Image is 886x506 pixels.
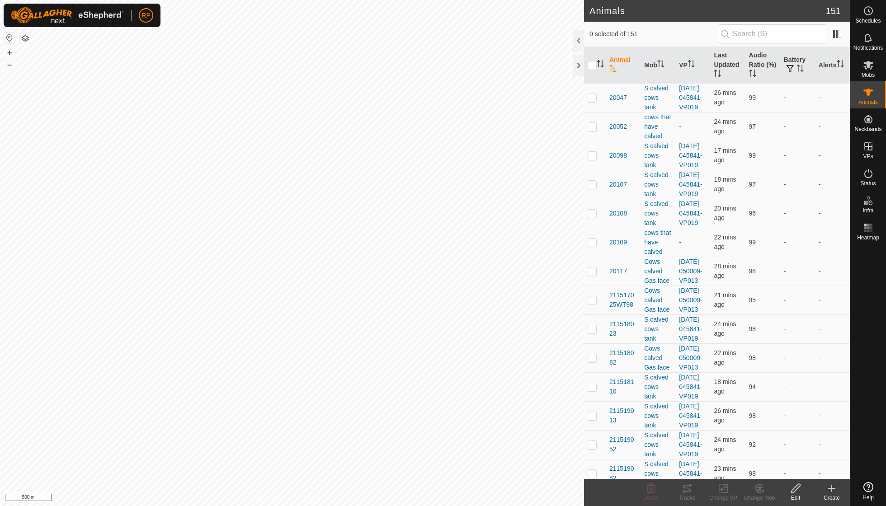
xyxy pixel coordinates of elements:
p-sorticon: Activate to sort [688,61,695,69]
span: 98 [749,470,756,477]
h2: Animals [589,5,826,16]
span: 95 [749,296,756,304]
a: Contact Us [301,494,328,502]
div: S calved cows tank [644,431,672,459]
td: - [815,228,850,257]
td: - [815,112,850,141]
a: [DATE] 045841-VP019 [679,431,702,458]
span: 9 Oct 2025 at 5:09 AM [714,349,736,366]
td: - [780,112,815,141]
a: [DATE] 045841-VP019 [679,142,702,169]
th: Alerts [815,47,850,84]
span: Schedules [855,18,881,23]
span: 98 [749,267,756,275]
span: 9 Oct 2025 at 5:08 AM [714,118,736,135]
span: 96 [749,210,756,217]
img: Gallagher Logo [11,7,124,23]
td: - [780,459,815,488]
td: - [815,314,850,343]
button: – [4,59,15,70]
span: 9 Oct 2025 at 5:04 AM [714,262,736,279]
button: Map Layers [20,33,31,44]
span: Animals [858,99,878,105]
input: Search (S) [718,24,827,43]
td: - [815,141,850,170]
div: S calved cows tank [644,141,672,170]
a: Help [850,478,886,504]
span: 211517025WT98 [609,290,637,309]
td: - [815,430,850,459]
div: S calved cows tank [644,402,672,430]
span: 20108 [609,209,627,218]
td: - [780,170,815,199]
a: [DATE] 045841-VP019 [679,200,702,226]
span: 98 [749,325,756,333]
a: [DATE] 045841-VP019 [679,84,702,111]
div: Change VP [705,494,741,502]
div: Create [814,494,850,502]
a: [DATE] 045841-VP019 [679,316,702,342]
td: - [815,199,850,228]
span: 0 selected of 151 [589,29,718,39]
td: - [780,430,815,459]
span: 9 Oct 2025 at 5:05 AM [714,89,736,106]
div: Edit [778,494,814,502]
span: 20052 [609,122,627,131]
span: 20047 [609,93,627,103]
th: VP [675,47,710,84]
span: 99 [749,94,756,101]
span: 9 Oct 2025 at 5:05 AM [714,407,736,424]
td: - [780,343,815,372]
span: 97 [749,123,756,130]
span: 20109 [609,238,627,247]
app-display-virtual-paddock-transition: - [679,123,681,130]
p-sorticon: Activate to sort [657,61,664,69]
td: - [780,83,815,112]
span: 20098 [609,151,627,160]
td: - [815,401,850,430]
span: Help [862,495,874,500]
div: S calved cows tank [644,84,672,112]
span: 9 Oct 2025 at 5:10 AM [714,234,736,250]
span: Infra [862,208,873,213]
p-sorticon: Activate to sort [714,71,721,78]
td: - [815,343,850,372]
app-display-virtual-paddock-transition: - [679,239,681,246]
span: 151 [826,4,841,18]
a: [DATE] 050009-VP013 [679,345,702,371]
p-sorticon: Activate to sort [597,61,604,69]
td: - [780,199,815,228]
th: Audio Ratio (%) [745,47,780,84]
p-sorticon: Activate to sort [749,71,756,78]
span: Status [860,181,876,186]
span: 9 Oct 2025 at 5:07 AM [714,436,736,453]
div: Tracks [669,494,705,502]
td: - [815,286,850,314]
div: S calved cows tank [644,199,672,228]
span: 9 Oct 2025 at 5:13 AM [714,176,736,192]
th: Mob [641,47,675,84]
span: 98 [749,412,756,419]
span: 9 Oct 2025 at 5:14 AM [714,378,736,395]
th: Battery [780,47,815,84]
button: Reset Map [4,33,15,43]
div: S calved cows tank [644,459,672,488]
span: 211519082 [609,464,637,483]
button: + [4,47,15,58]
td: - [780,401,815,430]
div: cows that have calved [644,228,672,257]
span: RP [141,11,150,20]
a: Privacy Policy [256,494,290,502]
span: 9 Oct 2025 at 5:15 AM [714,147,736,164]
span: 9 Oct 2025 at 5:08 AM [714,465,736,482]
a: [DATE] 050009-VP013 [679,287,702,313]
p-sorticon: Activate to sort [796,66,804,73]
div: S calved cows tank [644,170,672,199]
div: Cows calved Gas face [644,286,672,314]
td: - [815,170,850,199]
span: 20107 [609,180,627,189]
span: 211519013 [609,406,637,425]
div: Cows calved Gas face [644,344,672,372]
p-sorticon: Activate to sort [837,61,844,69]
span: 20117 [609,267,627,276]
